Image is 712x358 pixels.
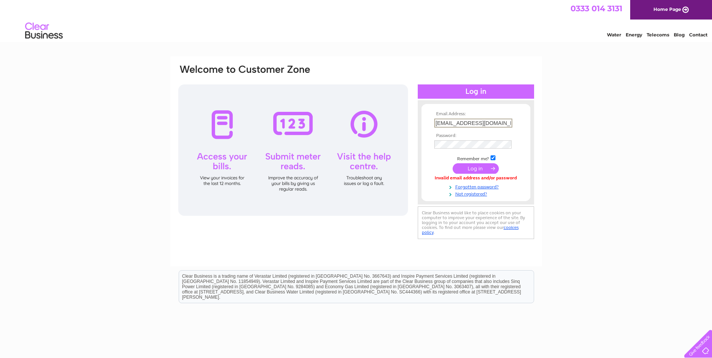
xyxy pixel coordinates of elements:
td: Remember me? [432,154,519,162]
input: Submit [453,163,499,174]
div: Clear Business is a trading name of Verastar Limited (registered in [GEOGRAPHIC_DATA] No. 3667643... [179,4,534,36]
a: Water [607,32,621,38]
a: Contact [689,32,707,38]
a: Energy [626,32,642,38]
a: Forgotten password? [434,183,519,190]
a: cookies policy [422,225,519,235]
img: logo.png [25,20,63,42]
th: Password: [432,133,519,138]
a: Not registered? [434,190,519,197]
a: 0333 014 3131 [571,4,622,13]
a: Blog [674,32,685,38]
th: Email Address: [432,111,519,117]
a: Telecoms [647,32,669,38]
div: Clear Business would like to place cookies on your computer to improve your experience of the sit... [418,206,534,239]
div: Invalid email address and/or password [434,176,518,181]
